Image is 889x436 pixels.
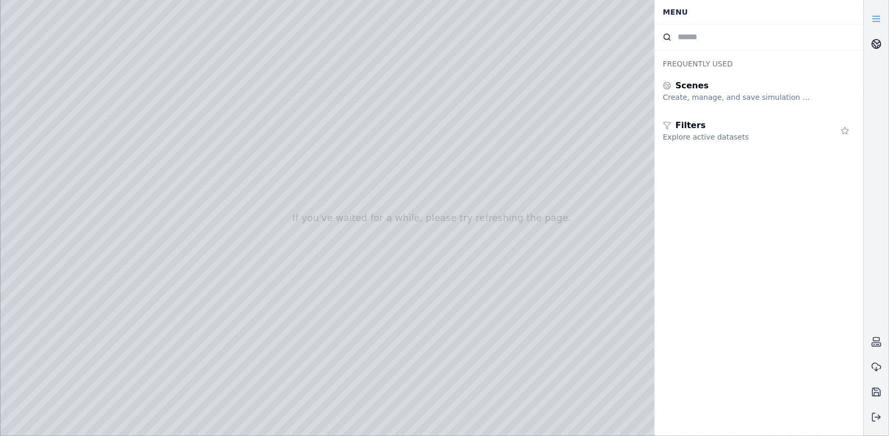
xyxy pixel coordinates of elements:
span: Scenes [676,79,709,92]
div: Menu [657,2,862,22]
div: Frequently Used [655,50,864,71]
div: Create, manage, and save simulation scenes [663,92,814,102]
span: Filters [676,119,706,132]
div: Explore active datasets [663,132,814,142]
